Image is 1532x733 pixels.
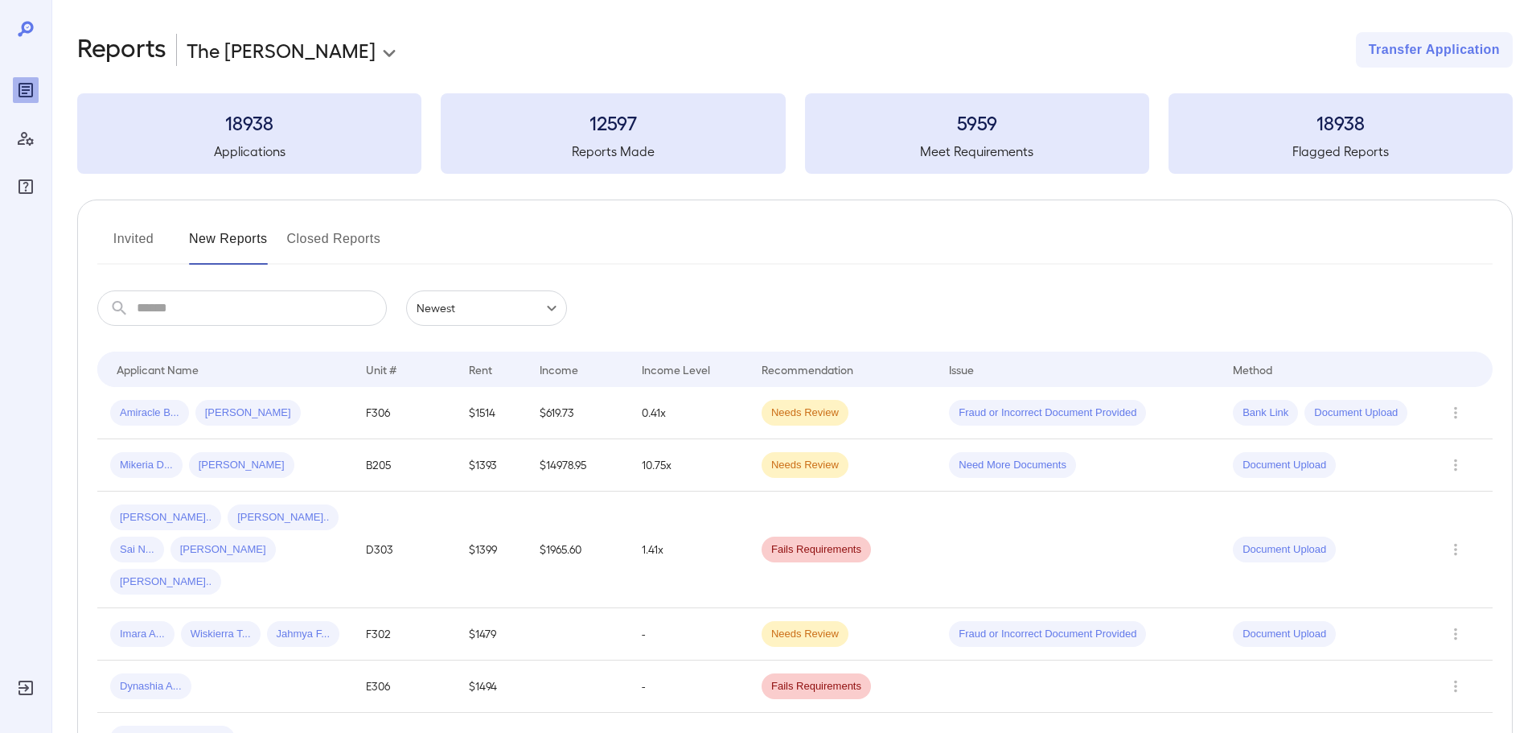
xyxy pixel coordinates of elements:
[228,510,339,525] span: [PERSON_NAME]..
[110,406,189,421] span: Amiracle B...
[353,439,455,492] td: B205
[527,439,629,492] td: $14978.95
[1356,32,1513,68] button: Transfer Application
[629,439,749,492] td: 10.75x
[110,627,175,642] span: Imara A...
[117,360,199,379] div: Applicant Name
[110,679,191,694] span: Dynashia A...
[97,226,170,265] button: Invited
[353,492,455,608] td: D303
[762,542,871,558] span: Fails Requirements
[287,226,381,265] button: Closed Reports
[762,627,848,642] span: Needs Review
[527,492,629,608] td: $1965.60
[469,360,495,379] div: Rent
[13,77,39,103] div: Reports
[949,360,975,379] div: Issue
[1169,109,1513,135] h3: 18938
[77,142,421,161] h5: Applications
[762,679,871,694] span: Fails Requirements
[456,439,527,492] td: $1393
[1443,400,1468,426] button: Row Actions
[805,142,1149,161] h5: Meet Requirements
[181,627,261,642] span: Wiskierra T...
[1169,142,1513,161] h5: Flagged Reports
[629,492,749,608] td: 1.41x
[353,387,455,439] td: F306
[13,126,39,151] div: Manage Users
[13,675,39,701] div: Log Out
[1233,360,1272,379] div: Method
[353,608,455,661] td: F302
[1443,537,1468,562] button: Row Actions
[441,109,785,135] h3: 12597
[456,492,527,608] td: $1399
[267,627,339,642] span: Jahmya F...
[189,458,294,473] span: [PERSON_NAME]
[762,360,853,379] div: Recommendation
[77,109,421,135] h3: 18938
[189,226,268,265] button: New Reports
[456,387,527,439] td: $1514
[527,387,629,439] td: $619.73
[77,32,166,68] h2: Reports
[13,174,39,200] div: FAQ
[170,542,276,558] span: [PERSON_NAME]
[762,406,848,421] span: Needs Review
[949,406,1146,421] span: Fraud or Incorrect Document Provided
[406,290,567,326] div: Newest
[456,608,527,661] td: $1479
[540,360,578,379] div: Income
[1443,452,1468,478] button: Row Actions
[195,406,301,421] span: [PERSON_NAME]
[642,360,710,379] div: Income Level
[110,542,164,558] span: Sai N...
[110,510,221,525] span: [PERSON_NAME]..
[949,458,1076,473] span: Need More Documents
[456,661,527,713] td: $1494
[353,661,455,713] td: E306
[1443,673,1468,699] button: Row Actions
[1304,406,1407,421] span: Document Upload
[762,458,848,473] span: Needs Review
[1233,406,1298,421] span: Bank Link
[629,661,749,713] td: -
[629,387,749,439] td: 0.41x
[441,142,785,161] h5: Reports Made
[110,458,183,473] span: Mikeria D...
[110,574,221,590] span: [PERSON_NAME]..
[629,608,749,661] td: -
[1233,542,1336,558] span: Document Upload
[187,37,376,63] p: The [PERSON_NAME]
[1233,458,1336,473] span: Document Upload
[949,627,1146,642] span: Fraud or Incorrect Document Provided
[366,360,396,379] div: Unit #
[77,93,1513,174] summary: 18938Applications12597Reports Made5959Meet Requirements18938Flagged Reports
[1233,627,1336,642] span: Document Upload
[805,109,1149,135] h3: 5959
[1443,621,1468,647] button: Row Actions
